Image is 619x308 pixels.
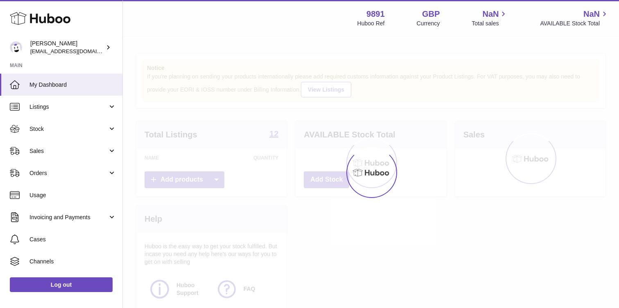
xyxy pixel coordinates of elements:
span: AVAILABLE Stock Total [540,20,609,27]
strong: 9891 [366,9,385,20]
img: ro@thebitterclub.co.uk [10,41,22,54]
a: NaN AVAILABLE Stock Total [540,9,609,27]
span: Total sales [472,20,508,27]
strong: GBP [422,9,440,20]
span: NaN [482,9,499,20]
span: Orders [29,169,108,177]
span: Usage [29,191,116,199]
span: Sales [29,147,108,155]
div: Currency [417,20,440,27]
div: Huboo Ref [357,20,385,27]
span: My Dashboard [29,81,116,89]
span: Channels [29,258,116,265]
a: Log out [10,277,113,292]
div: [PERSON_NAME] [30,40,104,55]
a: NaN Total sales [472,9,508,27]
span: NaN [583,9,600,20]
span: [EMAIL_ADDRESS][DOMAIN_NAME] [30,48,120,54]
span: Listings [29,103,108,111]
span: Cases [29,236,116,243]
span: Stock [29,125,108,133]
span: Invoicing and Payments [29,214,108,221]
